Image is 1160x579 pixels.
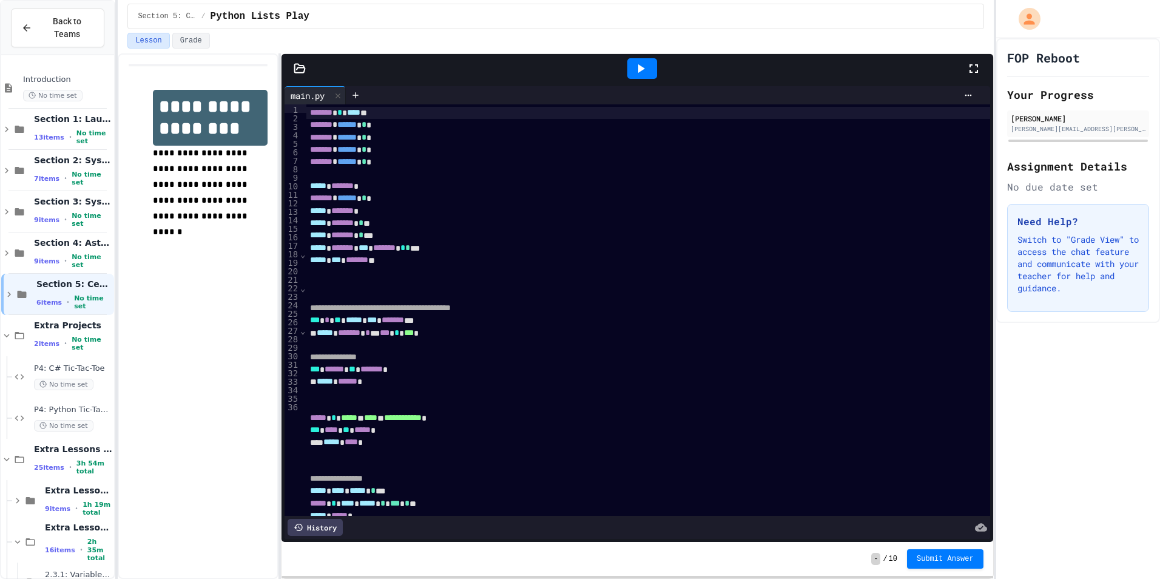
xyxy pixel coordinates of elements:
div: 30 [285,351,300,359]
div: 20 [285,266,300,274]
span: Fold line [300,283,306,293]
div: 7 [285,155,300,164]
h1: FOP Reboot [1007,49,1080,66]
div: My Account [1006,5,1044,33]
span: Section 5: Ceres Docking and Repairs [36,279,112,289]
button: Submit Answer [907,549,983,569]
span: 25 items [34,464,64,472]
span: Fold line [300,249,306,259]
span: No time set [72,336,112,351]
div: 36 [285,402,300,410]
button: Grade [172,33,210,49]
div: 31 [285,359,300,368]
div: 28 [285,334,300,342]
div: 6 [285,147,300,155]
button: Lesson [127,33,169,49]
button: Back to Teams [11,8,104,47]
div: 3 [285,121,300,130]
span: Fold line [300,326,306,336]
span: - [871,553,880,565]
span: 2h 35m total [87,538,112,562]
div: 33 [285,376,300,385]
div: 32 [285,368,300,376]
div: 16 [285,232,300,240]
span: Introduction [23,75,112,85]
div: 14 [285,215,300,223]
h2: Assignment Details [1007,158,1149,175]
span: • [64,256,67,266]
span: • [69,462,72,472]
span: 10 [889,554,897,564]
span: • [75,504,78,513]
iframe: chat widget [1109,530,1148,567]
span: No time set [34,420,93,432]
div: History [288,519,343,536]
span: No time set [74,294,112,310]
span: 7 items [34,175,59,183]
div: main.py [285,86,346,104]
div: 19 [285,257,300,266]
div: 18 [285,249,300,257]
span: No time set [34,379,93,390]
span: Extra Lessons 1 Problem Solving [45,485,112,496]
div: [PERSON_NAME] [1011,113,1145,124]
span: 2 items [34,340,59,348]
div: 5 [285,138,300,147]
div: 12 [285,198,300,206]
div: 29 [285,342,300,351]
div: 34 [285,385,300,393]
span: No time set [72,171,112,186]
iframe: chat widget [1059,478,1148,529]
span: 13 items [34,134,64,141]
span: 6 items [36,299,62,306]
span: Submit Answer [917,554,974,564]
span: Back to Teams [39,15,94,41]
span: • [64,174,67,183]
span: 9 items [34,216,59,224]
span: No time set [23,90,83,101]
span: No time set [72,212,112,228]
span: 16 items [45,546,75,554]
span: 3h 54m total [76,459,112,475]
div: 22 [285,283,300,291]
span: • [64,339,67,348]
span: 1h 19m total [83,501,112,516]
span: • [64,215,67,225]
span: No time set [72,253,112,269]
span: • [67,297,69,307]
div: 25 [285,308,300,317]
span: Section 5: Ceres Docking and Repairs [138,12,196,21]
span: No time set [76,129,112,145]
div: 17 [285,240,300,249]
span: Extra Lessons and Practice Python [34,444,112,455]
div: 8 [285,164,300,172]
span: 9 items [34,257,59,265]
span: Section 2: System Control [34,155,112,166]
span: 9 items [45,505,70,513]
div: 1 [285,104,300,113]
div: 2 [285,113,300,121]
h3: Need Help? [1017,214,1139,229]
div: No due date set [1007,180,1149,194]
span: P4: C# Tic-Tac-Toe [34,364,112,374]
span: • [80,545,83,555]
span: Section 1: Launch Sequence [34,113,112,124]
span: P4: Python Tic-Tac-Toe [34,405,112,415]
div: 4 [285,130,300,138]
div: 10 [285,181,300,189]
div: 35 [285,393,300,402]
span: / [201,12,205,21]
span: Section 4: Asteroid Belt [34,237,112,248]
span: Extra Lessons 2 Data Types, User Input and Math Operators [45,522,112,533]
div: 26 [285,317,300,325]
div: 21 [285,274,300,283]
p: Switch to "Grade View" to access the chat feature and communicate with your teacher for help and ... [1017,234,1139,294]
div: 13 [285,206,300,215]
span: Section 3: System Failures [34,196,112,207]
span: Extra Projects [34,320,112,331]
div: 27 [285,325,300,334]
span: / [883,554,887,564]
div: 9 [285,172,300,181]
div: main.py [285,89,331,102]
div: [PERSON_NAME][EMAIL_ADDRESS][PERSON_NAME][DOMAIN_NAME] [1011,124,1145,134]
